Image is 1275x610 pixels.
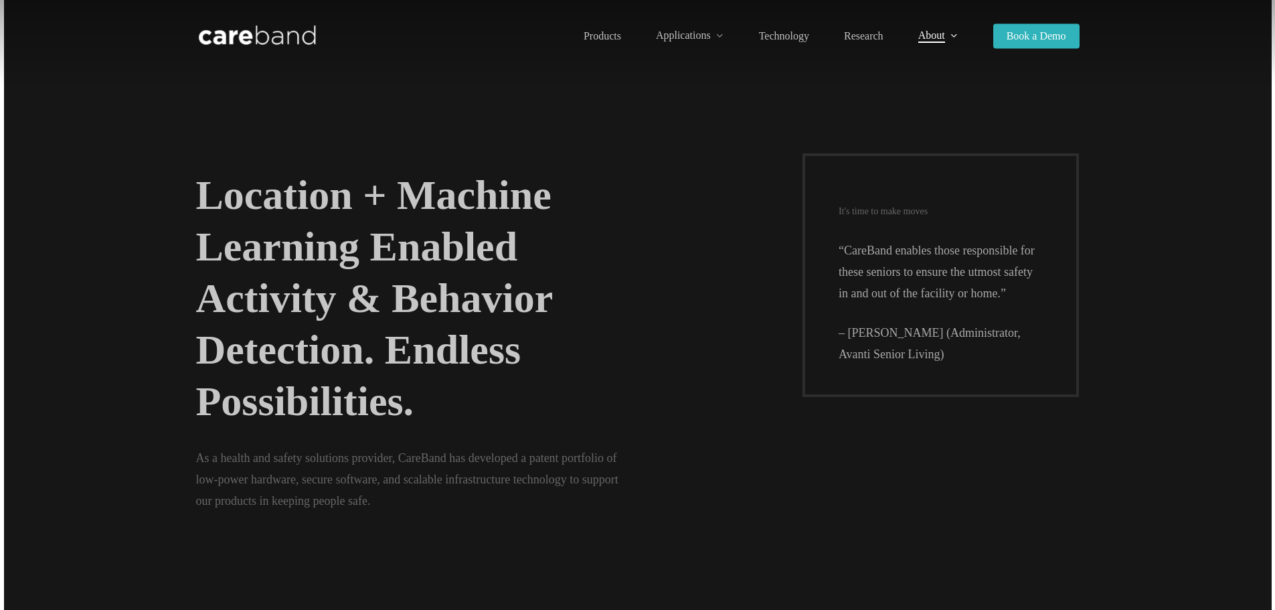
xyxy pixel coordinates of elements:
p: As a health and safety solutions provider, CareBand has developed a patent portfolio of low-power... [196,447,675,512]
span: Applications [656,29,711,41]
span: About [918,29,945,41]
a: Applications [656,30,724,42]
a: About [918,30,958,42]
a: Book a Demo [993,31,1080,42]
p: It's time to make moves [839,206,1043,219]
span: Technology [759,30,809,42]
a: Research [844,31,883,42]
p: – [PERSON_NAME] (Administrator, Avanti Senior Living) [839,323,1043,366]
p: “CareBand enables those responsible for these seniors to ensure the utmost safety in and out of t... [839,240,1043,323]
span: Products [584,30,621,42]
span: Research [844,30,883,42]
span: Book a Demo [1007,30,1066,42]
h1: Location + Machine Learning Enabled Activity & Behavior Detection. Endless Possibilities. [196,169,598,427]
a: Products [584,31,621,42]
a: Technology [759,31,809,42]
